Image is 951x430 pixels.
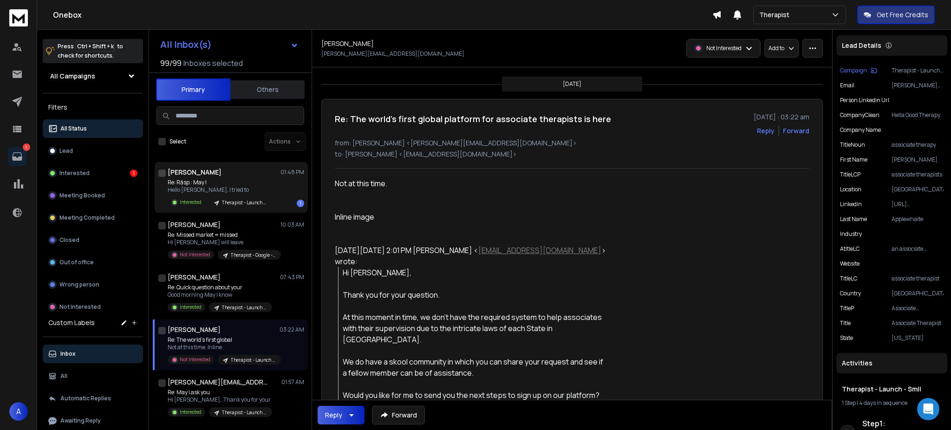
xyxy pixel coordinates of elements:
button: Primary [156,78,230,101]
p: 03:22 AM [280,326,304,333]
button: Forward [372,406,425,424]
p: Get Free Credits [877,10,928,20]
button: Closed [43,231,143,249]
h1: Re: The world’s first global platform for associate therapists is here [335,112,611,125]
p: First Name [840,156,867,163]
button: Inbox [43,345,143,363]
p: Campaign [840,67,867,74]
p: Not at this time. Inline [168,344,279,351]
p: Therapist [759,10,793,20]
p: Interested [59,169,90,177]
div: [DATE][DATE] 2:01 PM [PERSON_NAME] < > wrote: [335,245,606,267]
button: Wrong person [43,275,143,294]
button: Meeting Booked [43,186,143,205]
p: location [840,186,861,193]
button: All Status [43,119,143,138]
p: Email [840,82,854,89]
div: 1 [297,200,304,207]
p: [URL][DOMAIN_NAME][PERSON_NAME] [892,201,944,208]
button: Interested1 [43,164,143,182]
label: Select [169,138,186,145]
p: [PERSON_NAME][EMAIL_ADDRESS][DOMAIN_NAME] [321,50,464,58]
h1: [PERSON_NAME][EMAIL_ADDRESS][PERSON_NAME][DOMAIN_NAME] [168,378,270,387]
button: Campaign [840,67,877,74]
p: [DATE] : 03:22 am [754,112,809,122]
img: logo [9,9,28,26]
p: Inbox [60,350,76,358]
p: Hello [PERSON_NAME], I tried to [168,186,272,194]
p: Therapist - Launch - Lrg [222,304,267,311]
h1: Therapist - Launch - Smll [842,384,942,394]
div: At this moment in time, we don't have the required system to help associates with their supervisi... [343,312,606,378]
p: Last Name [840,215,867,223]
p: Re: May I ask you [168,389,272,396]
p: Therapist - Launch - Lrg [222,199,267,206]
p: Not Interested [706,45,742,52]
p: Therapist - Google - Large [231,252,275,259]
p: Automatic Replies [60,395,111,402]
p: Therapist - Launch - Smll [231,357,275,364]
p: [DATE] [563,80,581,88]
h3: Filters [43,101,143,114]
p: Re: Răsp.: May I [168,179,272,186]
div: Would you like for me to send you the next steps to sign up on our platform? [343,390,606,401]
p: Lead [59,147,73,155]
p: atitleLC [840,245,860,253]
p: Associate Therapist [892,319,944,327]
button: Reply [757,126,775,136]
button: Reply [318,406,365,424]
p: [PERSON_NAME] [892,156,944,163]
div: Thank you for your question. [343,289,606,300]
div: Reply [325,410,342,420]
p: [PERSON_NAME][EMAIL_ADDRESS][DOMAIN_NAME] [892,82,944,89]
p: 01:57 AM [281,378,304,386]
p: Hella Good Therapy [892,111,944,119]
p: Out of office [59,259,94,266]
p: Hi [PERSON_NAME], Thank you for your [168,396,272,404]
button: A [9,402,28,421]
p: an associate therapist [892,245,944,253]
p: Country [840,290,861,297]
p: Not Interested [180,356,210,363]
p: Awaiting Reply [60,417,101,424]
div: 1 [130,169,137,177]
button: Meeting Completed [43,208,143,227]
p: Interested [180,409,202,416]
span: Ctrl + Shift + k [76,41,115,52]
p: Applewhaite [892,215,944,223]
p: from: [PERSON_NAME] <[PERSON_NAME][EMAIL_ADDRESS][DOMAIN_NAME]> [335,138,809,148]
button: All Campaigns [43,67,143,85]
p: Meeting Booked [59,192,105,199]
h1: [PERSON_NAME] [321,39,374,48]
p: All [60,372,67,380]
p: Not Interested [180,251,210,258]
p: Press to check for shortcuts. [58,42,123,60]
div: Activities [836,353,947,373]
button: Automatic Replies [43,389,143,408]
p: [GEOGRAPHIC_DATA] [892,186,944,193]
h1: All Campaigns [50,72,95,81]
h1: [PERSON_NAME] [168,273,221,282]
p: Re: Missed market = missed [168,231,279,239]
div: Open Intercom Messenger [917,398,939,420]
p: Company Name [840,126,881,134]
div: Inline image [335,200,606,222]
p: titleLCP [840,171,860,178]
p: Not Interested [59,303,101,311]
h3: Custom Labels [48,318,95,327]
p: Wrong person [59,281,99,288]
div: | [842,399,942,407]
p: associate therapists [892,171,944,178]
p: State [840,334,853,342]
span: 1 Step [842,399,856,407]
p: TitleP [840,305,854,312]
div: Forward [783,126,809,136]
p: associate therapist [892,275,944,282]
button: All Inbox(s) [153,35,306,54]
p: [GEOGRAPHIC_DATA] [892,290,944,297]
a: 1 [8,147,26,166]
p: Closed [59,236,79,244]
